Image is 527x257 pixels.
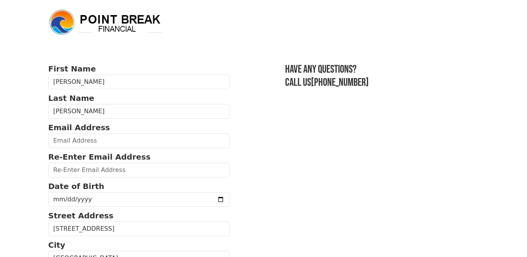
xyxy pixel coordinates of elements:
strong: Street Address [48,211,113,220]
input: Street Address [48,221,230,236]
input: First Name [48,75,230,89]
input: Last Name [48,104,230,119]
strong: Re-Enter Email Address [48,152,150,162]
strong: Last Name [48,94,94,103]
h3: Have any questions? [285,63,479,76]
input: Email Address [48,133,230,148]
input: Re-Enter Email Address [48,163,230,177]
a: [PHONE_NUMBER] [311,76,369,89]
strong: First Name [48,64,96,73]
strong: Date of Birth [48,182,104,191]
strong: City [48,240,65,250]
img: logo.png [48,9,164,36]
strong: Email Address [48,123,110,132]
h3: Call us [285,76,479,89]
